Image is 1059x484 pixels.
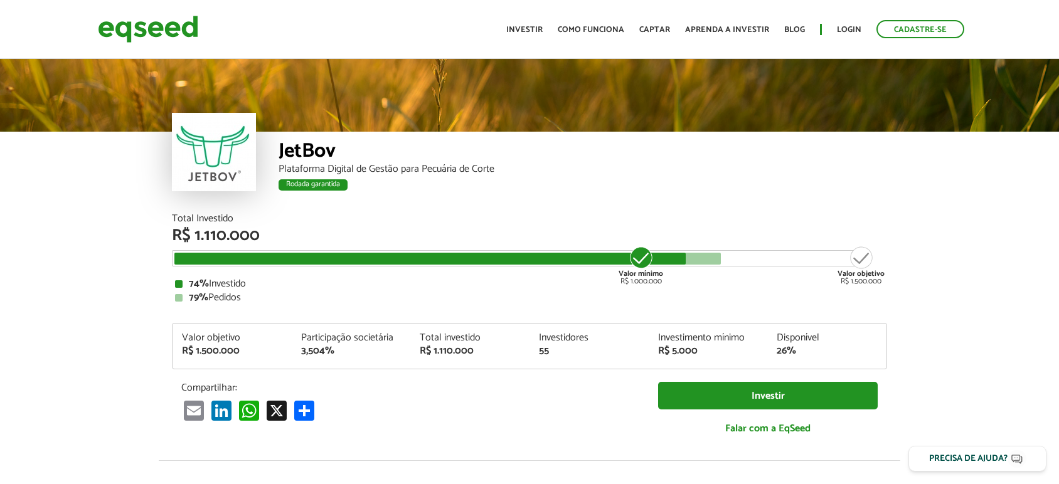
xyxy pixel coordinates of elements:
a: Investir [506,26,543,34]
div: R$ 1.500.000 [182,346,282,356]
a: WhatsApp [237,400,262,421]
a: Captar [639,26,670,34]
a: Login [837,26,861,34]
a: Compartilhar [292,400,317,421]
div: Investimento mínimo [658,333,758,343]
a: Como funciona [558,26,624,34]
a: Blog [784,26,805,34]
div: Total Investido [172,214,887,224]
div: JetBov [279,141,887,164]
div: 3,504% [301,346,402,356]
div: Participação societária [301,333,402,343]
div: Pedidos [175,293,884,303]
div: R$ 1.110.000 [172,228,887,244]
div: Total investido [420,333,520,343]
a: Falar com a EqSeed [658,416,878,441]
div: Rodada garantida [279,179,348,191]
img: EqSeed [98,13,198,46]
div: Disponível [777,333,877,343]
a: Aprenda a investir [685,26,769,34]
div: R$ 1.500.000 [838,245,885,285]
strong: 79% [189,289,208,306]
div: R$ 1.000.000 [617,245,664,285]
a: Investir [658,382,878,410]
a: Email [181,400,206,421]
a: LinkedIn [209,400,234,421]
div: 26% [777,346,877,356]
div: 55 [539,346,639,356]
strong: 74% [189,275,209,292]
div: Valor objetivo [182,333,282,343]
a: X [264,400,289,421]
div: R$ 1.110.000 [420,346,520,356]
p: Compartilhar: [181,382,639,394]
div: R$ 5.000 [658,346,758,356]
strong: Valor objetivo [838,268,885,280]
div: Plataforma Digital de Gestão para Pecuária de Corte [279,164,887,174]
a: Cadastre-se [876,20,964,38]
strong: Valor mínimo [619,268,663,280]
div: Investido [175,279,884,289]
div: Investidores [539,333,639,343]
